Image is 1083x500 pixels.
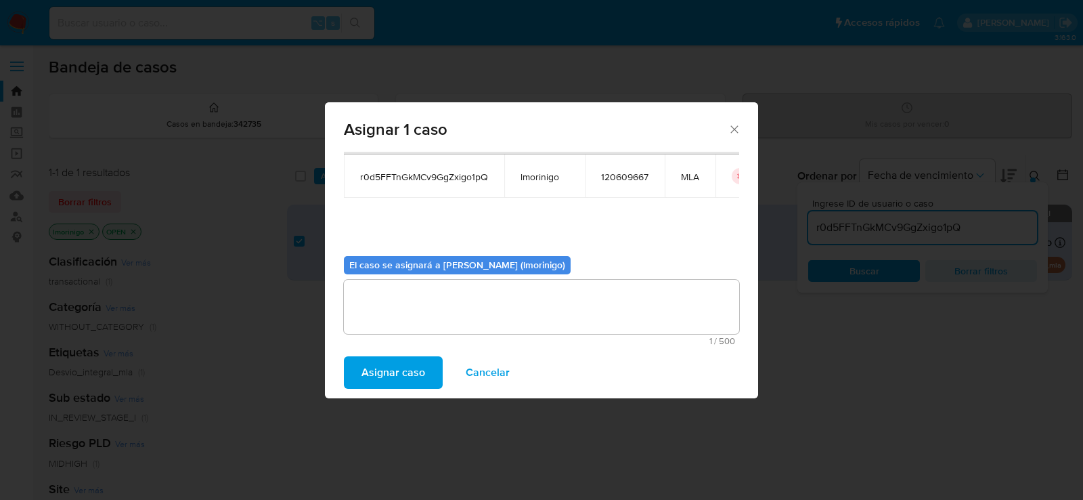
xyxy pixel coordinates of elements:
[681,171,699,183] span: MLA
[521,171,569,183] span: lmorinigo
[448,356,527,389] button: Cancelar
[348,337,735,346] span: Máximo 500 caracteres
[601,171,648,183] span: 120609667
[728,123,740,135] button: Cerrar ventana
[344,356,443,389] button: Asignar caso
[344,121,728,138] span: Asignar 1 caso
[360,171,488,183] span: r0d5FFTnGkMCv9GgZxigo1pQ
[466,358,510,388] span: Cancelar
[361,358,425,388] span: Asignar caso
[325,102,758,398] div: assign-modal
[732,168,748,184] button: icon-button
[349,258,565,272] b: El caso se asignará a [PERSON_NAME] (lmorinigo)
